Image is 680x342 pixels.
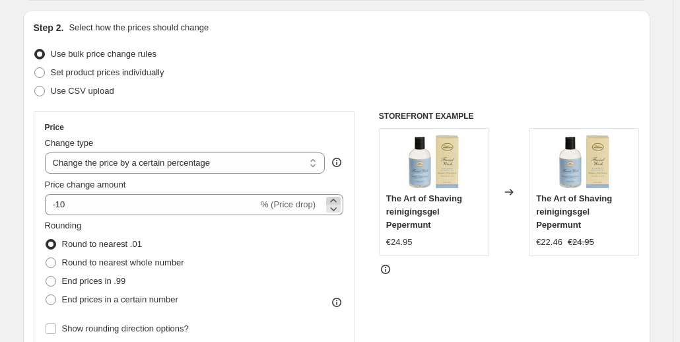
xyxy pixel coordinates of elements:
span: Use bulk price change rules [51,49,156,59]
span: Show rounding direction options? [62,324,189,333]
span: Rounding [45,221,82,230]
span: The Art of Shaving reinigingsgel Pepermunt [536,193,612,230]
img: The_20art_20of_20shaving_20facial_20wash_20peppermint_80x.jpg [558,135,611,188]
div: €24.95 [386,236,413,249]
span: End prices in .99 [62,276,126,286]
h3: Price [45,122,64,133]
span: Set product prices individually [51,67,164,77]
span: Use CSV upload [51,86,114,96]
input: -15 [45,194,258,215]
span: End prices in a certain number [62,294,178,304]
span: % (Price drop) [261,199,316,209]
h2: Step 2. [34,21,64,34]
span: Round to nearest whole number [62,257,184,267]
h6: STOREFRONT EXAMPLE [379,111,640,121]
img: The_20art_20of_20shaving_20facial_20wash_20peppermint_80x.jpg [407,135,460,188]
span: Change type [45,138,94,148]
span: The Art of Shaving reinigingsgel Pepermunt [386,193,462,230]
div: €22.46 [536,236,562,249]
span: Price change amount [45,180,126,189]
span: Round to nearest .01 [62,239,142,249]
p: Select how the prices should change [69,21,209,34]
div: help [330,156,343,169]
strike: €24.95 [568,236,594,249]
